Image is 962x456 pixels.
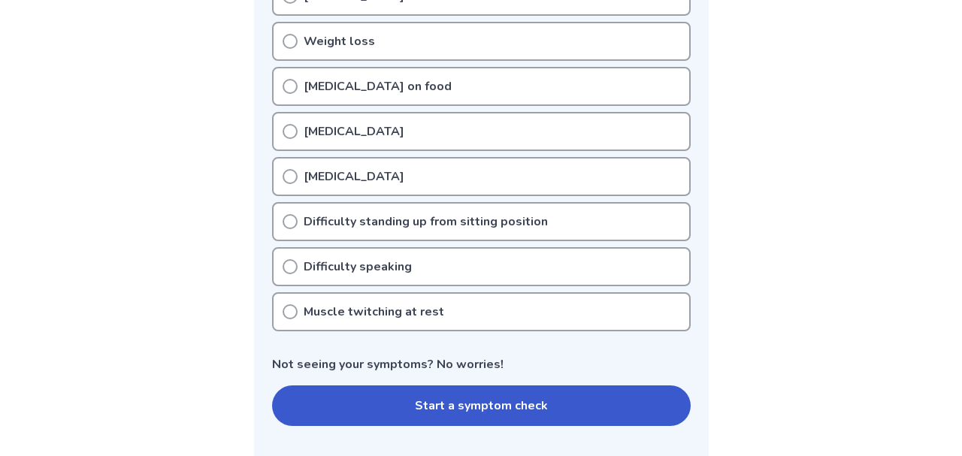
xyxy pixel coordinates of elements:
button: Start a symptom check [272,385,691,426]
p: Difficulty standing up from sitting position [304,213,548,231]
p: [MEDICAL_DATA] [304,122,404,140]
p: Weight loss [304,32,375,50]
p: [MEDICAL_DATA] on food [304,77,452,95]
p: Muscle twitching at rest [304,303,444,321]
p: Difficulty speaking [304,258,412,276]
p: [MEDICAL_DATA] [304,168,404,186]
p: Not seeing your symptoms? No worries! [272,355,691,373]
